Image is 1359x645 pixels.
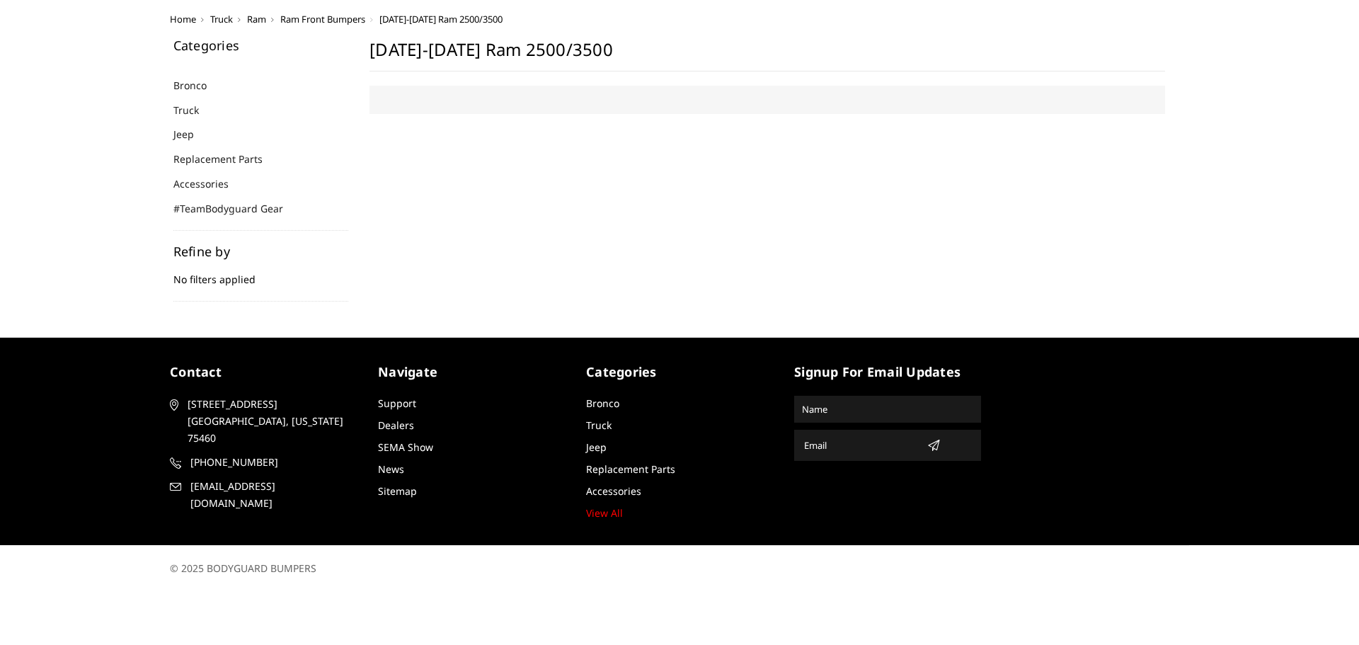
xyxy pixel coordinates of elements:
[796,398,979,421] input: Name
[378,484,417,498] a: Sitemap
[173,103,217,118] a: Truck
[170,363,357,382] h5: contact
[170,478,357,512] a: [EMAIL_ADDRESS][DOMAIN_NAME]
[378,440,433,454] a: SEMA Show
[170,454,357,471] a: [PHONE_NUMBER]
[173,201,301,216] a: #TeamBodyguard Gear
[586,363,773,382] h5: Categories
[173,245,349,302] div: No filters applied
[586,506,623,520] a: View All
[280,13,365,25] a: Ram Front Bumpers
[586,396,619,410] a: Bronco
[369,39,1165,72] h1: [DATE]-[DATE] Ram 2500/3500
[173,245,349,258] h5: Refine by
[173,152,280,166] a: Replacement Parts
[586,484,641,498] a: Accessories
[378,418,414,432] a: Dealers
[188,396,352,447] span: [STREET_ADDRESS] [GEOGRAPHIC_DATA], [US_STATE] 75460
[173,39,349,52] h5: Categories
[190,478,355,512] span: [EMAIL_ADDRESS][DOMAIN_NAME]
[794,363,981,382] h5: signup for email updates
[379,13,503,25] span: [DATE]-[DATE] Ram 2500/3500
[173,78,224,93] a: Bronco
[173,176,246,191] a: Accessories
[586,462,675,476] a: Replacement Parts
[586,440,607,454] a: Jeep
[798,434,922,457] input: Email
[378,462,404,476] a: News
[190,454,355,471] span: [PHONE_NUMBER]
[170,561,316,575] span: © 2025 BODYGUARD BUMPERS
[586,418,612,432] a: Truck
[170,13,196,25] a: Home
[247,13,266,25] a: Ram
[378,363,565,382] h5: Navigate
[173,127,212,142] a: Jeep
[378,396,416,410] a: Support
[210,13,233,25] a: Truck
